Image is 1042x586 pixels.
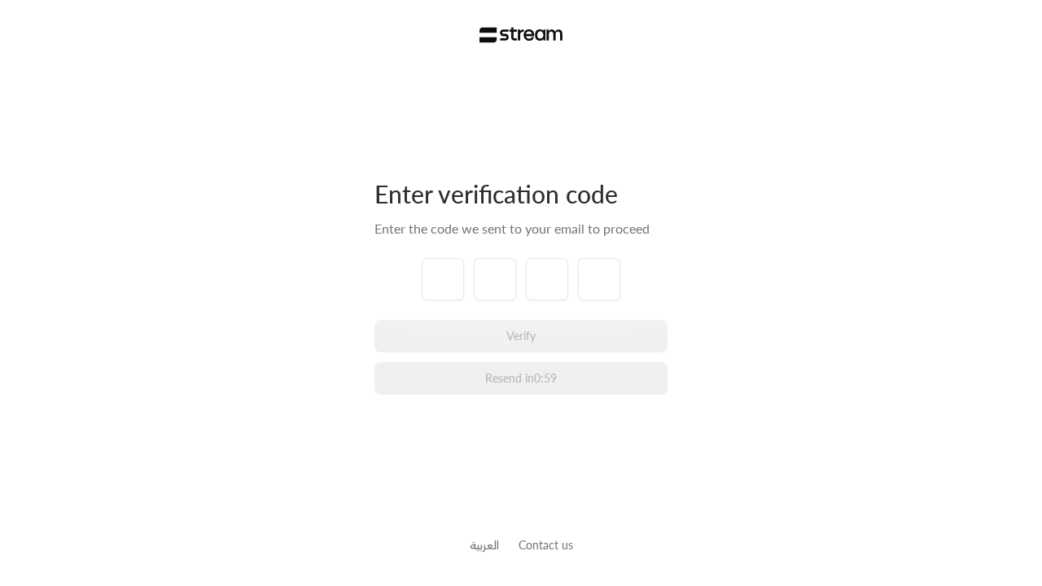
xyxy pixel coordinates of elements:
div: Enter the code we sent to your email to proceed [374,219,668,238]
div: Enter verification code [374,178,668,209]
a: العربية [470,530,499,560]
a: Contact us [519,538,573,552]
button: Contact us [519,536,573,553]
img: Stream Logo [479,27,563,43]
